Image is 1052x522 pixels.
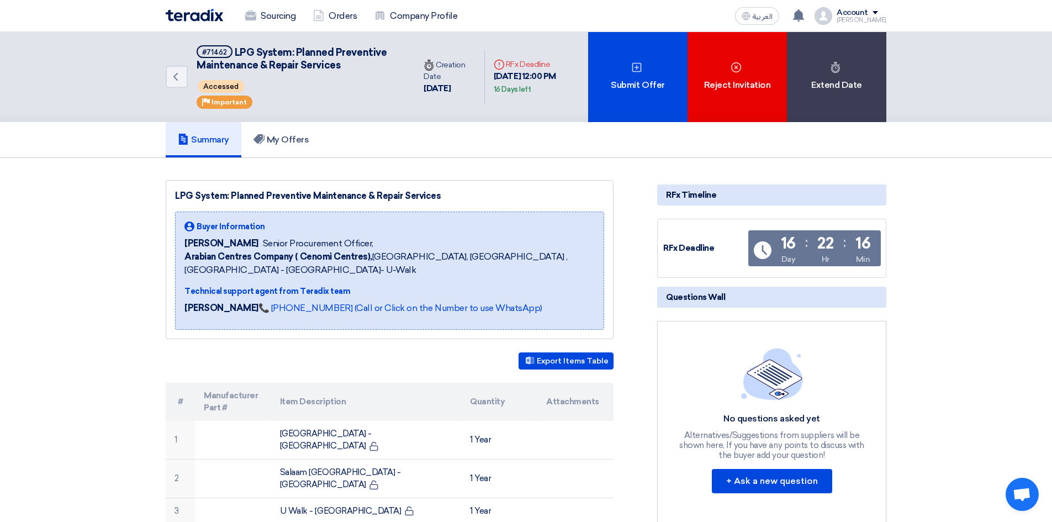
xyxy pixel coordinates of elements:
div: [DATE] [424,82,475,95]
a: Orders [304,4,366,28]
td: 1 [166,421,195,460]
div: Alternatives/Suggestions from suppliers will be shown here, If you have any points to discuss wit... [678,430,866,460]
td: [GEOGRAPHIC_DATA] - [GEOGRAPHIC_DATA] [271,421,462,460]
div: 16 [855,236,870,251]
span: LPG System: Planned Preventive Maintenance & Repair Services [197,46,387,71]
h5: LPG System: Planned Preventive Maintenance & Repair Services [197,45,401,72]
td: Salaam [GEOGRAPHIC_DATA] - [GEOGRAPHIC_DATA] [271,459,462,498]
div: Submit Offer [588,32,688,122]
div: 22 [817,236,833,251]
div: Open chat [1006,478,1039,511]
div: Account [837,8,868,18]
span: Buyer Information [197,221,265,233]
h5: Summary [178,134,229,145]
th: Manufacturer Part # [195,383,271,421]
div: Day [781,254,796,265]
strong: [PERSON_NAME] [184,303,258,313]
img: Teradix logo [166,9,223,22]
th: Quantity [461,383,537,421]
div: [PERSON_NAME] [837,17,886,23]
button: + Ask a new question [712,469,832,493]
span: Important [212,98,247,106]
a: Summary [166,122,241,157]
b: Arabian Centres Company ( Cenomi Centres), [184,251,372,262]
a: My Offers [241,122,321,157]
a: 📞 [PHONE_NUMBER] (Call or Click on the Number to use WhatsApp) [258,303,542,313]
div: Extend Date [787,32,886,122]
div: #71462 [202,49,227,56]
th: Attachments [537,383,614,421]
div: Creation Date [424,59,475,82]
img: empty_state_list.svg [741,348,803,400]
div: Reject Invitation [688,32,787,122]
td: 1 Year [461,459,537,498]
div: RFx Deadline [494,59,579,70]
td: 1 Year [461,421,537,460]
h5: My Offers [253,134,309,145]
a: Company Profile [366,4,466,28]
span: Senior Procurement Officer, [263,237,373,250]
div: LPG System: Planned Preventive Maintenance & Repair Services [175,189,604,203]
div: RFx Timeline [657,184,886,205]
button: العربية [735,7,779,25]
span: العربية [753,13,773,20]
div: RFx Deadline [663,242,746,255]
div: Hr [822,254,829,265]
img: profile_test.png [815,7,832,25]
span: [GEOGRAPHIC_DATA], [GEOGRAPHIC_DATA] ,[GEOGRAPHIC_DATA] - [GEOGRAPHIC_DATA]- U-Walk [184,250,595,277]
div: Min [856,254,870,265]
a: Sourcing [236,4,304,28]
span: Accessed [198,80,244,93]
div: 16 Days left [494,84,531,95]
span: Questions Wall [666,291,725,303]
th: # [166,383,195,421]
div: : [805,233,808,252]
button: Export Items Table [519,352,614,370]
th: Item Description [271,383,462,421]
div: Technical support agent from Teradix team [184,286,595,297]
div: No questions asked yet [678,413,866,425]
span: [PERSON_NAME] [184,237,258,250]
div: [DATE] 12:00 PM [494,70,579,95]
div: : [843,233,846,252]
td: 2 [166,459,195,498]
div: 16 [781,236,796,251]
